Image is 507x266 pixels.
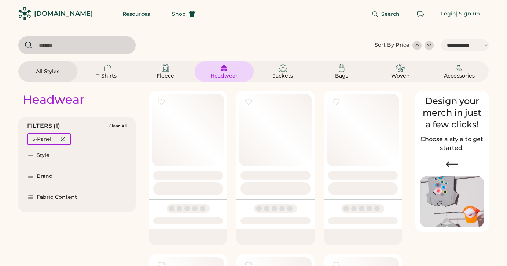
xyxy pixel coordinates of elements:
div: Fleece [149,72,182,80]
div: Style [37,152,50,159]
button: Shop [163,7,204,21]
img: Headwear Icon [220,64,228,72]
div: Bags [325,72,358,80]
span: Shop [172,11,186,17]
img: Rendered Logo - Screens [18,7,31,20]
button: Search [363,7,409,21]
img: T-Shirts Icon [102,64,111,72]
img: Bags Icon [337,64,346,72]
div: 5-Panel [32,136,51,143]
div: Clear All [109,123,127,129]
img: Image of Lisa Congdon Eye Print on T-Shirt and Hat [420,176,484,228]
div: Fabric Content [37,194,77,201]
h2: Choose a style to get started. [420,135,484,152]
div: Woven [384,72,417,80]
div: All Styles [31,68,64,75]
button: Retrieve an order [413,7,428,21]
div: Login [441,10,456,18]
img: Fleece Icon [161,64,170,72]
div: [DOMAIN_NAME] [34,9,93,18]
div: Jackets [267,72,300,80]
img: Woven Icon [396,64,405,72]
div: | Sign up [456,10,480,18]
button: Resources [114,7,159,21]
img: Jackets Icon [279,64,287,72]
div: Headwear [23,92,84,107]
img: Accessories Icon [455,64,464,72]
div: Design your merch in just a few clicks! [420,95,484,130]
div: Sort By Price [375,42,409,49]
span: Search [381,11,400,17]
div: Brand [37,173,53,180]
div: FILTERS (1) [27,122,60,130]
div: Accessories [443,72,476,80]
div: T-Shirts [90,72,123,80]
div: Headwear [207,72,240,80]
